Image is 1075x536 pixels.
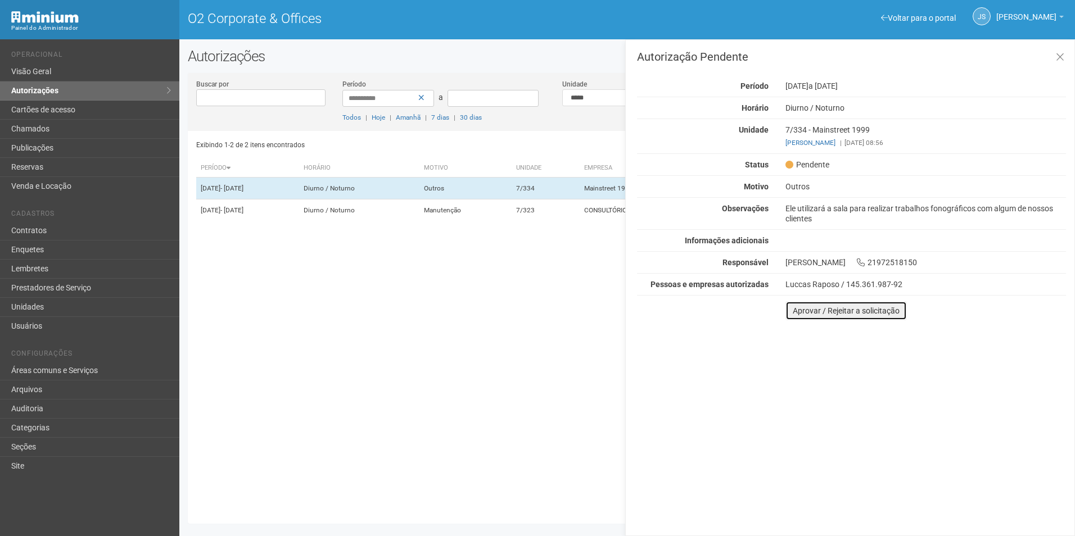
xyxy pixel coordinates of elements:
strong: Responsável [722,258,769,267]
h1: O2 Corporate & Offices [188,11,619,26]
img: Minium [11,11,79,23]
span: Jeferson Souza [996,2,1056,21]
strong: Horário [742,103,769,112]
strong: Observações [722,204,769,213]
a: Todos [342,113,361,121]
h3: Autorização Pendente [637,51,1066,62]
label: Unidade [562,79,587,89]
h2: Autorizações [188,48,1067,65]
span: Pendente [785,160,829,170]
span: - [DATE] [220,206,243,214]
div: [DATE] 08:56 [785,138,1066,148]
div: [DATE] [777,81,1074,91]
button: Aprovar / Rejeitar a solicitação [785,301,907,320]
td: CONSULTÓRIO ODONTOLÓGICO [580,199,785,221]
span: a [439,93,443,102]
li: Configurações [11,349,171,361]
span: | [365,113,367,121]
strong: Motivo [744,182,769,191]
li: Operacional [11,51,171,62]
div: Exibindo 1-2 de 2 itens encontrados [196,137,624,153]
strong: Informações adicionais [685,236,769,245]
td: 7/323 [512,199,580,221]
li: Cadastros [11,210,171,221]
strong: Pessoas e empresas autorizadas [651,280,769,289]
span: - [DATE] [220,184,243,192]
a: Amanhã [396,113,421,121]
td: Diurno / Noturno [299,199,419,221]
a: Hoje [372,113,385,121]
a: [PERSON_NAME] [996,14,1064,23]
a: JS [973,7,991,25]
strong: Status [745,160,769,169]
span: | [454,113,455,121]
div: 7/334 - Mainstreet 1999 [777,125,1074,148]
td: [DATE] [196,199,300,221]
div: Ele utilizará a sala para realizar trabalhos fonográficos com algum de nossos clientes [777,203,1074,224]
th: Unidade [512,159,580,178]
div: Diurno / Noturno [777,103,1074,113]
th: Motivo [419,159,512,178]
span: | [390,113,391,121]
td: 7/334 [512,178,580,199]
td: Diurno / Noturno [299,178,419,199]
div: Luccas Raposo / 145.361.987-92 [785,279,1066,289]
td: Outros [419,178,512,199]
strong: Período [740,81,769,90]
td: Mainstreet 1999 [580,178,785,199]
span: a [DATE] [808,81,838,90]
a: Voltar para o portal [881,13,956,22]
td: [DATE] [196,178,300,199]
th: Empresa [580,159,785,178]
th: Horário [299,159,419,178]
span: | [840,139,842,147]
th: Período [196,159,300,178]
strong: Unidade [739,125,769,134]
td: Manutenção [419,199,512,221]
label: Período [342,79,366,89]
a: [PERSON_NAME] [785,139,835,147]
a: 7 dias [431,113,449,121]
label: Buscar por [196,79,229,89]
div: Outros [777,181,1074,192]
span: | [425,113,427,121]
a: 30 dias [460,113,482,121]
div: Painel do Administrador [11,23,171,33]
div: [PERSON_NAME] 21972518150 [777,257,1074,267]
